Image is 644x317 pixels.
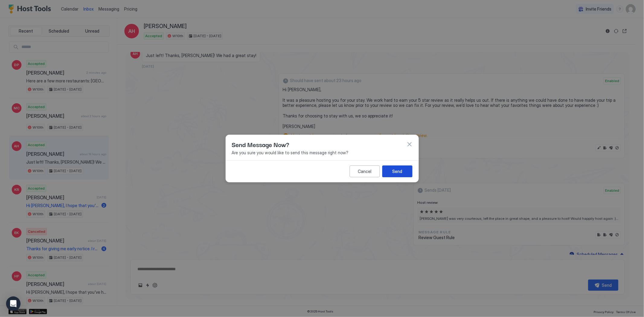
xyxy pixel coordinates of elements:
[350,165,380,177] button: Cancel
[358,168,371,175] div: Cancel
[232,140,290,149] span: Send Message Now?
[382,165,412,177] button: Send
[6,296,21,311] div: Open Intercom Messenger
[232,150,412,155] span: Are you sure you would like to send this message right now?
[392,168,402,175] div: Send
